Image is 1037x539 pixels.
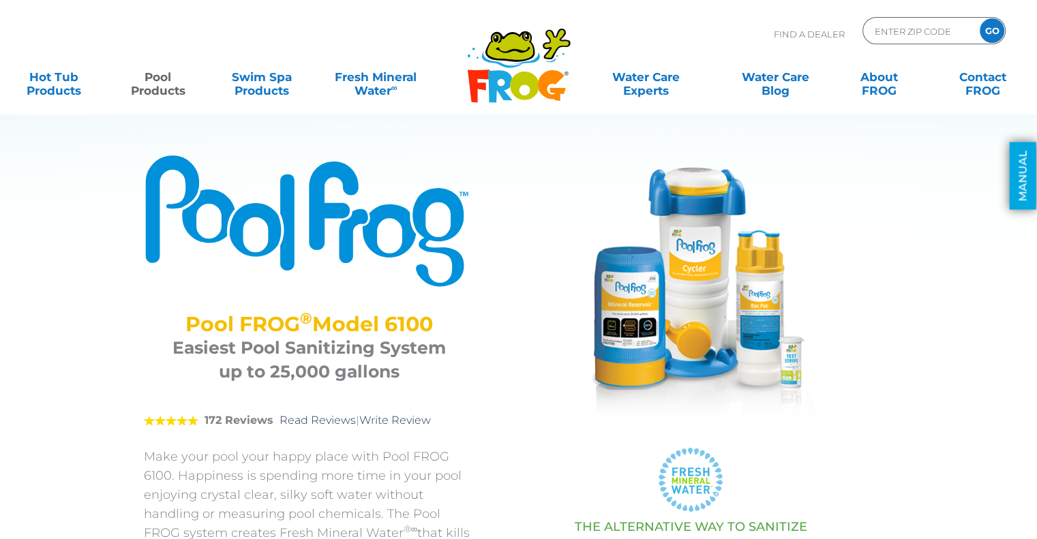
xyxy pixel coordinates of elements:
p: Find A Dealer [774,17,845,51]
a: ContactFROG [943,63,1023,91]
h3: THE ALTERNATIVE WAY TO SANITIZE [509,520,873,534]
a: MANUAL [1010,142,1036,210]
a: Swim SpaProducts [222,63,302,91]
div: | [144,394,475,447]
sup: ® [300,309,312,328]
sup: ®∞ [404,523,418,534]
input: GO [980,18,1004,43]
h3: Easiest Pool Sanitizing System up to 25,000 gallons [161,336,457,384]
a: Fresh MineralWater∞ [325,63,426,91]
strong: 172 Reviews [205,414,273,427]
a: Water CareExperts [580,63,712,91]
a: AboutFROG [839,63,919,91]
input: Zip Code Form [873,21,965,41]
sup: ∞ [391,82,397,93]
a: Write Review [359,414,431,427]
a: Read Reviews [280,414,356,427]
a: PoolProducts [117,63,198,91]
img: Product Logo [144,153,475,288]
a: Hot TubProducts [14,63,94,91]
a: Water CareBlog [735,63,815,91]
h2: Pool FROG Model 6100 [161,312,457,336]
span: 5 [144,415,198,426]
